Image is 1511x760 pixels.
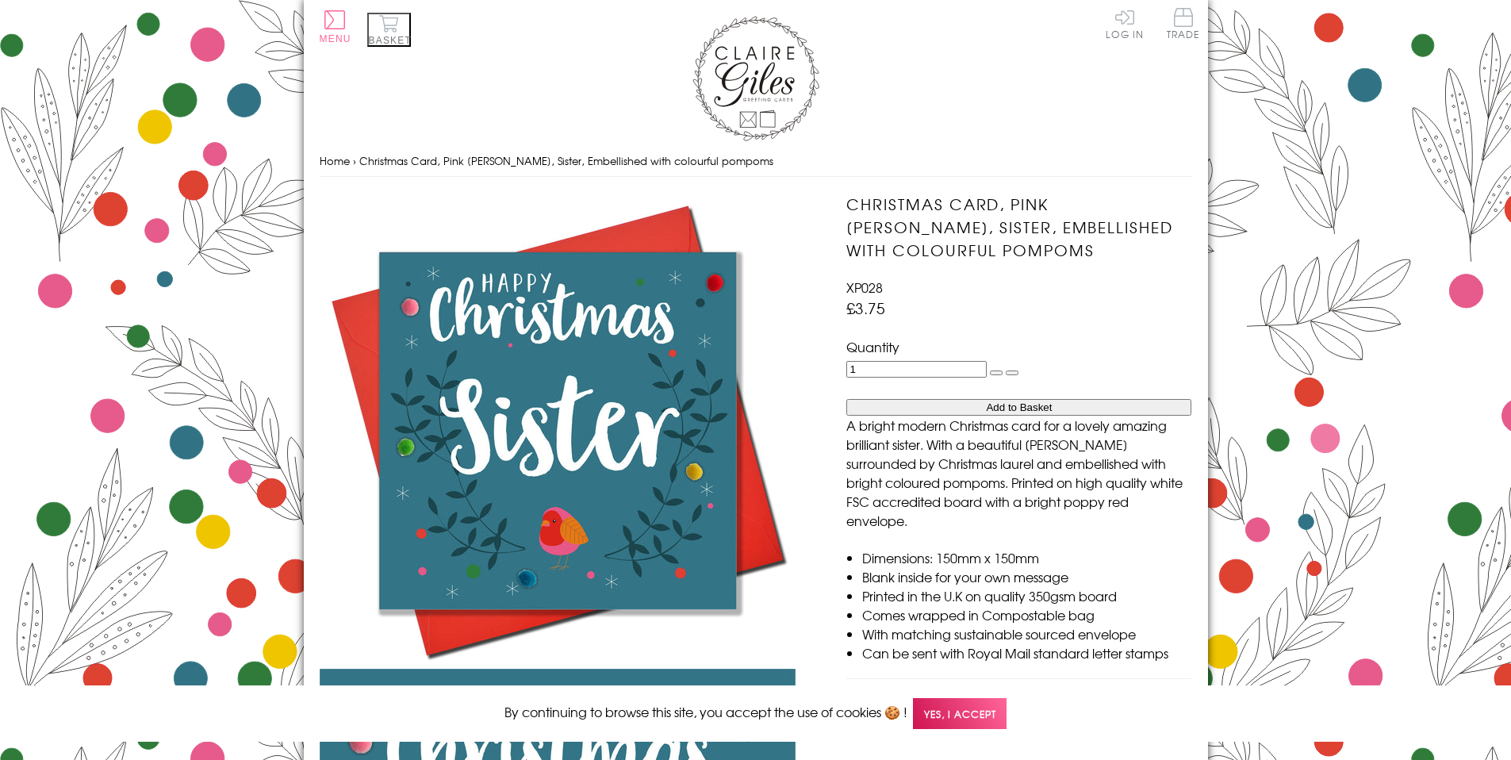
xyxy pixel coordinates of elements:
[367,13,411,47] button: Basket
[320,10,351,44] button: Menu
[1167,8,1200,42] a: Trade
[846,297,885,319] span: £3.75
[320,145,1192,178] nav: breadcrumbs
[320,193,796,669] img: Christmas Card, Pink Robin, Sister, Embellished with colourful pompoms
[320,33,351,44] span: Menu
[862,643,1191,662] li: Can be sent with Royal Mail standard letter stamps
[846,399,1191,416] button: Add to Basket
[320,153,350,168] a: Home
[846,337,899,356] label: Quantity
[359,153,773,168] span: Christmas Card, Pink [PERSON_NAME], Sister, Embellished with colourful pompoms
[862,586,1191,605] li: Printed in the U.K on quality 350gsm board
[913,698,1007,729] span: Yes, I accept
[1106,8,1144,39] a: Log In
[1167,8,1200,39] span: Trade
[846,416,1191,530] p: A bright modern Christmas card for a lovely amazing brilliant sister. With a beautiful [PERSON_NA...
[846,193,1191,261] h1: Christmas Card, Pink [PERSON_NAME], Sister, Embellished with colourful pompoms
[353,153,356,168] span: ›
[862,548,1191,567] li: Dimensions: 150mm x 150mm
[846,278,883,297] span: XP028
[862,605,1191,624] li: Comes wrapped in Compostable bag
[986,401,1052,413] span: Add to Basket
[692,16,819,141] img: Claire Giles Greetings Cards
[862,567,1191,586] li: Blank inside for your own message
[862,624,1191,643] li: With matching sustainable sourced envelope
